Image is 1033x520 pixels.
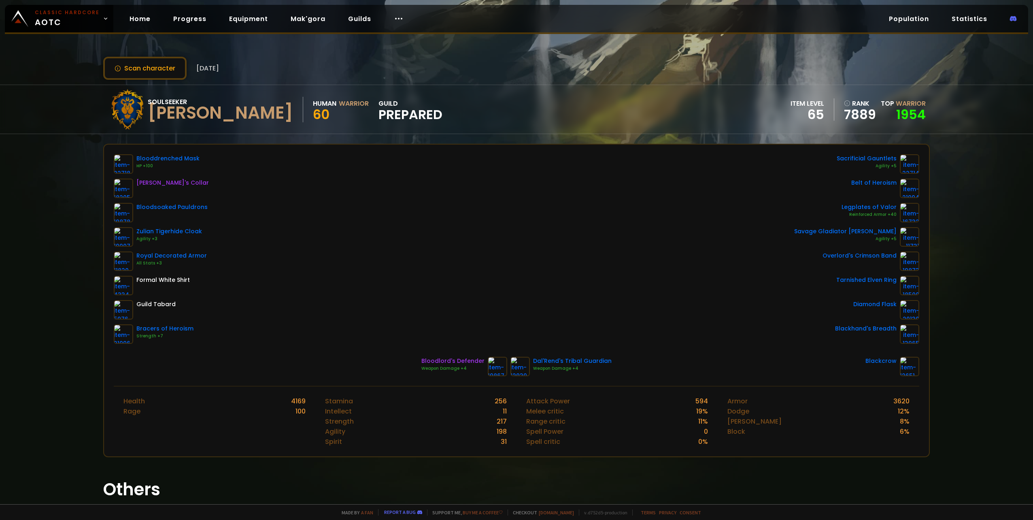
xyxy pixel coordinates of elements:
[844,109,876,121] a: 7889
[136,251,207,260] div: Royal Decorated Armor
[526,396,570,406] div: Attack Power
[526,437,560,447] div: Spell critic
[837,163,897,169] div: Agility +5
[123,396,145,406] div: Health
[823,251,897,260] div: Overlord's Crimson Band
[945,11,994,27] a: Statistics
[579,509,627,516] span: v. d752d5 - production
[361,509,373,516] a: a fan
[313,105,329,124] span: 60
[837,154,897,163] div: Sacrificial Gauntlets
[539,509,574,516] a: [DOMAIN_NAME]
[503,406,507,416] div: 11
[900,416,910,426] div: 8 %
[136,203,208,211] div: Bloodsoaked Pauldrons
[842,203,897,211] div: Legplates of Valor
[148,107,293,119] div: [PERSON_NAME]
[123,11,157,27] a: Home
[526,416,565,426] div: Range critic
[384,509,416,515] a: Report a bug
[695,396,708,406] div: 594
[501,437,507,447] div: 31
[339,98,369,109] div: Warrior
[865,357,897,365] div: Blackcrow
[794,227,897,236] div: Savage Gladiator [PERSON_NAME]
[295,406,306,416] div: 100
[136,179,209,187] div: [PERSON_NAME]'s Collar
[421,365,485,372] div: Weapon Damage +4
[291,396,306,406] div: 4169
[508,509,574,516] span: Checkout
[136,333,193,339] div: Strength +7
[900,154,919,174] img: item-22714
[900,426,910,437] div: 6 %
[35,9,100,28] span: AOTC
[342,11,378,27] a: Guilds
[704,426,708,437] div: 0
[680,509,701,516] a: Consent
[900,300,919,320] img: item-20130
[842,211,897,218] div: Reinforced Armor +40
[844,98,876,109] div: rank
[698,437,708,447] div: 0 %
[114,227,133,247] img: item-19907
[136,324,193,333] div: Bracers of Heroism
[123,406,140,416] div: Rage
[313,98,336,109] div: Human
[136,154,200,163] div: Blooddrenched Mask
[196,63,219,73] span: [DATE]
[136,260,207,266] div: All Stats +3
[882,11,935,27] a: Population
[900,276,919,295] img: item-18500
[136,236,202,242] div: Agility +3
[898,406,910,416] div: 12 %
[900,179,919,198] img: item-21994
[881,98,926,109] div: Top
[497,416,507,426] div: 217
[223,11,274,27] a: Equipment
[727,396,748,406] div: Armor
[791,98,824,109] div: item level
[114,179,133,198] img: item-18205
[900,324,919,344] img: item-13965
[641,509,656,516] a: Terms
[325,437,342,447] div: Spirit
[325,416,354,426] div: Strength
[421,357,485,365] div: Bloodlord's Defender
[900,357,919,376] img: item-12651
[136,227,202,236] div: Zulian Tigerhide Cloak
[378,109,442,121] span: Prepared
[114,300,133,320] img: item-5976
[853,300,897,309] div: Diamond Flask
[727,426,745,437] div: Block
[325,406,352,416] div: Intellect
[136,163,200,169] div: HP +100
[526,426,563,437] div: Spell Power
[851,179,897,187] div: Belt of Heroism
[284,11,332,27] a: Mak'gora
[497,426,507,437] div: 198
[791,109,824,121] div: 65
[836,276,897,284] div: Tarnished Elven Ring
[325,396,353,406] div: Stamina
[114,276,133,295] img: item-4334
[727,416,782,426] div: [PERSON_NAME]
[103,477,930,502] h1: Others
[698,416,708,426] div: 11 %
[896,99,926,108] span: Warrior
[696,406,708,416] div: 19 %
[533,357,612,365] div: Dal'Rend's Tribal Guardian
[427,509,503,516] span: Support me,
[835,324,897,333] div: Blackhand's Breadth
[893,396,910,406] div: 3620
[148,97,293,107] div: Soulseeker
[533,365,612,372] div: Weapon Damage +4
[136,300,176,309] div: Guild Tabard
[727,406,749,416] div: Dodge
[167,11,213,27] a: Progress
[325,426,345,437] div: Agility
[114,203,133,222] img: item-19878
[136,276,190,284] div: Formal White Shirt
[510,357,530,376] img: item-12939
[35,9,100,16] small: Classic Hardcore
